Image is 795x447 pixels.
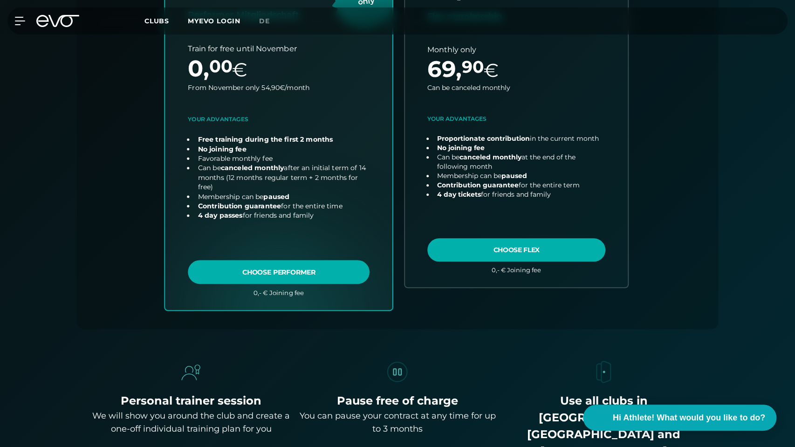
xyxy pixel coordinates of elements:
button: Hi Athlete! What would you like to do? [583,405,776,431]
img: evofitness [591,359,617,385]
a: de [259,16,281,27]
span: Hi Athlete! What would you like to do? [613,412,765,424]
a: MYEVO LOGIN [188,17,240,25]
img: evofitness [178,359,204,385]
span: de [259,17,270,25]
div: You can pause your contract at any time for up to 3 months [298,409,497,435]
a: Clubs [144,16,188,25]
div: Pause free of charge [298,392,497,409]
span: Clubs [144,17,169,25]
img: evofitness [384,359,411,385]
div: We will show you around the club and create a one-off individual training plan for you [92,409,291,435]
div: Personal trainer session [92,392,291,409]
